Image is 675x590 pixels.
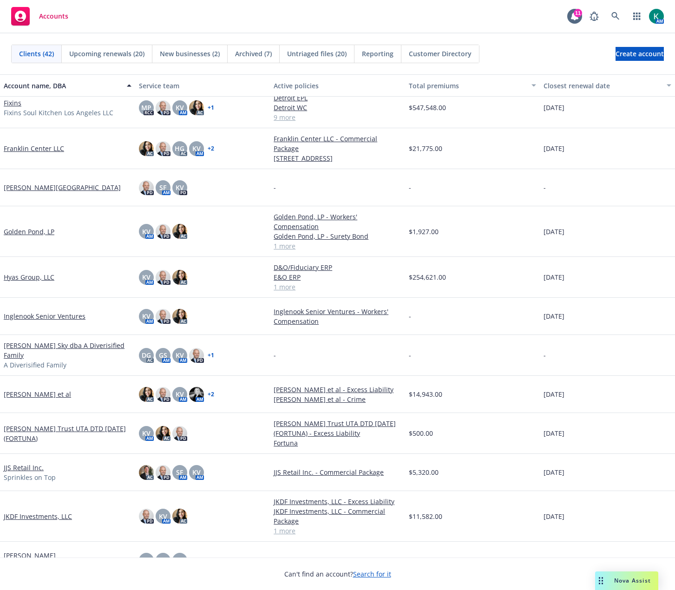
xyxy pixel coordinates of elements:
[544,467,564,477] span: [DATE]
[274,112,401,122] a: 9 more
[156,100,170,115] img: photo
[139,141,154,156] img: photo
[7,3,72,29] a: Accounts
[544,311,564,321] span: [DATE]
[159,183,166,192] span: SF
[4,341,131,360] a: [PERSON_NAME] Sky dba A Diverisified Family
[4,551,56,560] a: [PERSON_NAME]
[544,183,546,192] span: -
[4,389,71,399] a: [PERSON_NAME] et al
[208,105,214,111] a: + 1
[353,570,391,578] a: Search for it
[142,311,151,321] span: KV
[4,81,121,91] div: Account name, DBA
[544,144,564,153] span: [DATE]
[409,311,411,321] span: -
[156,270,170,285] img: photo
[135,74,270,97] button: Service team
[156,141,170,156] img: photo
[544,389,564,399] span: [DATE]
[544,227,564,236] span: [DATE]
[4,511,72,521] a: JKDF Investments, LLC
[4,424,131,443] a: [PERSON_NAME] Trust UTA DTD [DATE] (FORTUNA)
[544,272,564,282] span: [DATE]
[139,465,154,480] img: photo
[274,134,401,153] a: Franklin Center LLC - Commercial Package
[274,497,401,506] a: JKDF Investments, LLC - Excess Liability
[19,49,54,59] span: Clients (42)
[409,81,526,91] div: Total premiums
[274,467,401,477] a: JJS Retail Inc. - Commercial Package
[4,108,113,118] span: Fixins Soul Kitchen Los Angeles LLC
[274,385,401,394] a: [PERSON_NAME] et al - Excess Liability
[284,569,391,579] span: Can't find an account?
[156,465,170,480] img: photo
[274,153,401,163] a: [STREET_ADDRESS]
[139,387,154,402] img: photo
[274,103,401,112] a: Detroit WC
[159,511,167,521] span: KV
[544,555,546,565] span: -
[544,103,564,112] span: [DATE]
[192,467,201,477] span: KV
[544,511,564,521] span: [DATE]
[172,309,187,324] img: photo
[4,98,21,108] a: Fixins
[142,272,151,282] span: KV
[409,428,433,438] span: $500.00
[544,428,564,438] span: [DATE]
[172,426,187,441] img: photo
[409,183,411,192] span: -
[595,571,607,590] div: Drag to move
[176,467,183,477] span: SF
[274,183,276,192] span: -
[616,47,664,61] a: Create account
[142,428,151,438] span: KV
[628,7,646,26] a: Switch app
[409,350,411,360] span: -
[192,144,201,153] span: KV
[176,389,184,399] span: KV
[189,348,204,363] img: photo
[287,49,347,59] span: Untriaged files (20)
[175,555,184,565] span: GB
[172,509,187,524] img: photo
[160,49,220,59] span: New businesses (2)
[409,103,446,112] span: $547,548.00
[141,103,151,112] span: MP
[156,387,170,402] img: photo
[409,227,439,236] span: $1,927.00
[616,45,664,63] span: Create account
[274,93,401,103] a: Detroit EPL
[189,100,204,115] img: photo
[409,144,442,153] span: $21,775.00
[4,272,54,282] a: Hyas Group, LLC
[139,180,154,195] img: photo
[4,144,64,153] a: Franklin Center LLC
[274,419,401,438] a: [PERSON_NAME] Trust UTA DTD [DATE] (FORTUNA) - Excess Liability
[142,555,150,565] span: ER
[156,426,170,441] img: photo
[405,74,540,97] button: Total premiums
[189,387,204,402] img: photo
[274,307,401,326] a: Inglenook Senior Ventures - Workers' Compensation
[585,7,603,26] a: Report a Bug
[39,13,68,20] span: Accounts
[142,227,151,236] span: KV
[544,350,546,360] span: -
[172,270,187,285] img: photo
[274,438,401,448] a: Fortuna
[274,350,276,360] span: -
[409,467,439,477] span: $5,320.00
[362,49,393,59] span: Reporting
[176,103,184,112] span: KV
[606,7,625,26] a: Search
[235,49,272,59] span: Archived (7)
[409,389,442,399] span: $14,943.00
[69,49,144,59] span: Upcoming renewals (20)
